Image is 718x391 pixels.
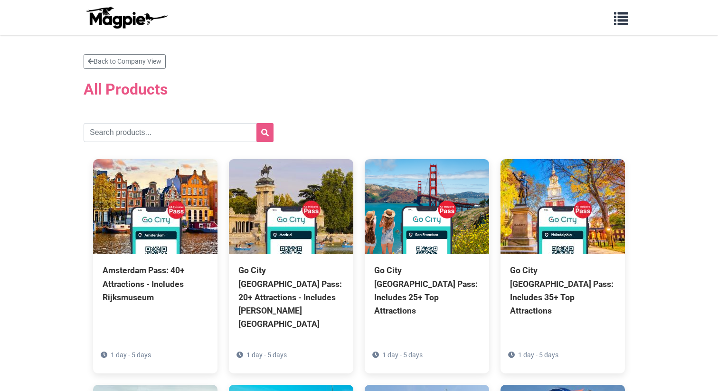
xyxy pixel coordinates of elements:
[84,75,634,104] h2: All Products
[84,54,166,69] a: Back to Company View
[84,6,169,29] img: logo-ab69f6fb50320c5b225c76a69d11143b.png
[501,159,625,254] img: Go City Philadelphia Pass: Includes 35+ Top Attractions
[510,264,615,317] div: Go City [GEOGRAPHIC_DATA] Pass: Includes 35+ Top Attractions
[246,351,287,359] span: 1 day - 5 days
[103,264,208,304] div: Amsterdam Pass: 40+ Attractions - Includes Rijksmuseum
[365,159,489,360] a: Go City [GEOGRAPHIC_DATA] Pass: Includes 25+ Top Attractions 1 day - 5 days
[93,159,217,254] img: Amsterdam Pass: 40+ Attractions - Includes Rijksmuseum
[238,264,344,331] div: Go City [GEOGRAPHIC_DATA] Pass: 20+ Attractions - Includes [PERSON_NAME][GEOGRAPHIC_DATA]
[229,159,353,373] a: Go City [GEOGRAPHIC_DATA] Pass: 20+ Attractions - Includes [PERSON_NAME][GEOGRAPHIC_DATA] 1 day -...
[501,159,625,360] a: Go City [GEOGRAPHIC_DATA] Pass: Includes 35+ Top Attractions 1 day - 5 days
[229,159,353,254] img: Go City Madrid Pass: 20+ Attractions - Includes Prado Museum
[365,159,489,254] img: Go City San Francisco Pass: Includes 25+ Top Attractions
[93,159,217,346] a: Amsterdam Pass: 40+ Attractions - Includes Rijksmuseum 1 day - 5 days
[382,351,423,359] span: 1 day - 5 days
[84,123,274,142] input: Search products...
[374,264,480,317] div: Go City [GEOGRAPHIC_DATA] Pass: Includes 25+ Top Attractions
[111,351,151,359] span: 1 day - 5 days
[518,351,558,359] span: 1 day - 5 days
